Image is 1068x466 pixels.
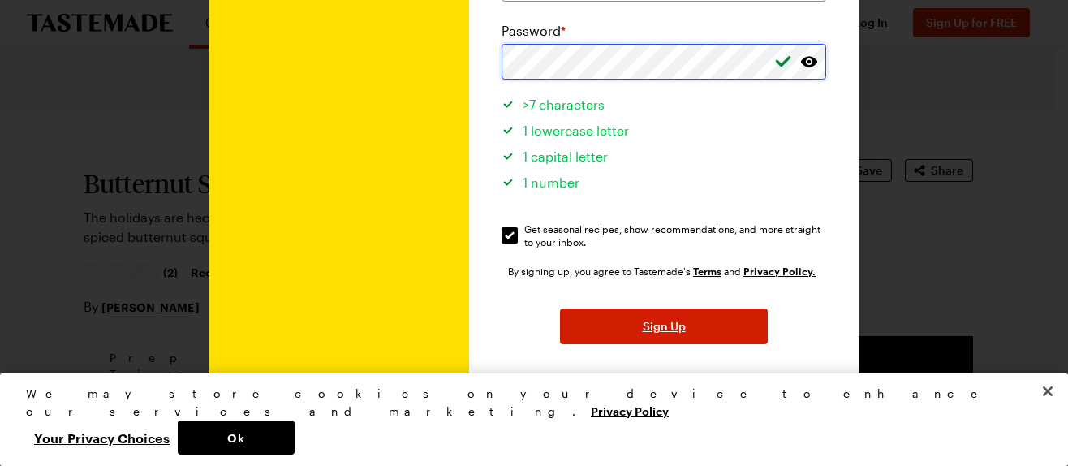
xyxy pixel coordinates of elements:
[26,421,178,455] button: Your Privacy Choices
[523,149,608,164] span: 1 capital letter
[1030,373,1066,409] button: Close
[591,403,669,418] a: More information about your privacy, opens in a new tab
[178,421,295,455] button: Ok
[524,222,828,248] span: Get seasonal recipes, show recommendations, and more straight to your inbox.
[26,385,1028,421] div: We may store cookies on your device to enhance our services and marketing.
[743,264,816,278] a: Tastemade Privacy Policy
[502,21,566,41] label: Password
[523,175,579,190] span: 1 number
[523,123,629,138] span: 1 lowercase letter
[523,97,605,112] span: >7 characters
[693,264,721,278] a: Tastemade Terms of Service
[508,263,820,279] div: By signing up, you agree to Tastemade's and
[643,318,686,334] span: Sign Up
[560,309,768,344] button: Sign Up
[26,385,1028,455] div: Privacy
[502,227,518,244] input: Get seasonal recipes, show recommendations, and more straight to your inbox.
